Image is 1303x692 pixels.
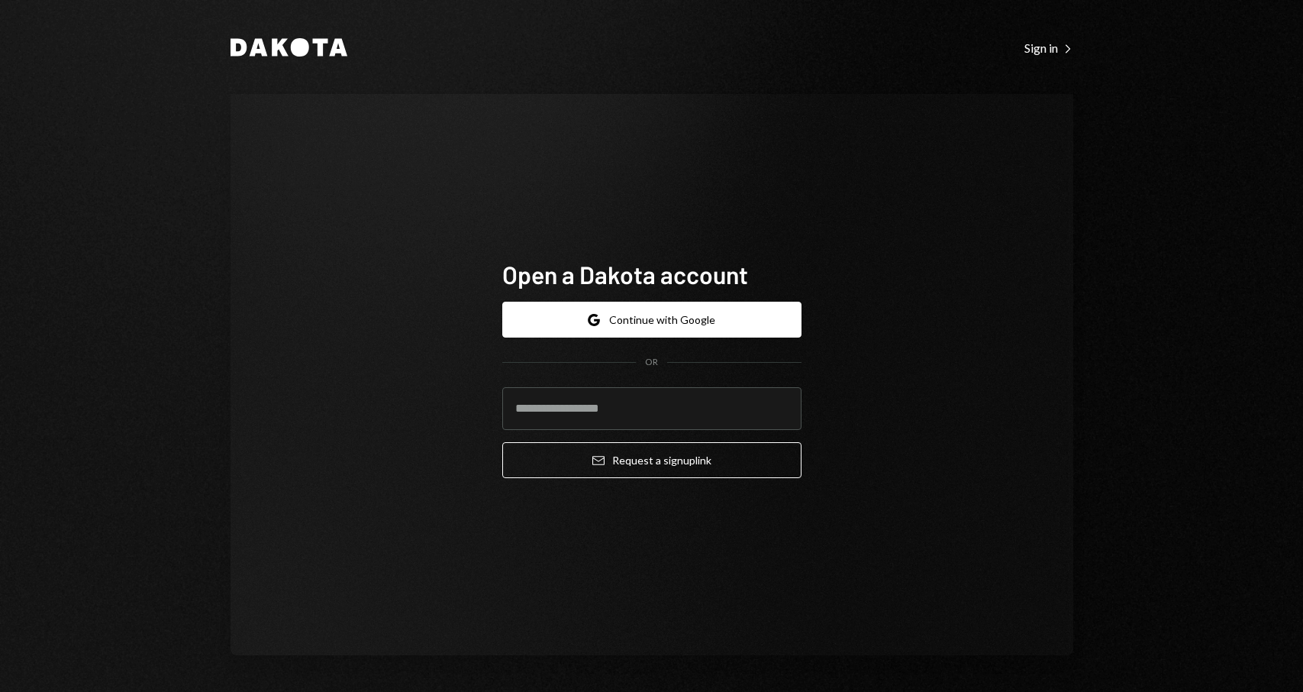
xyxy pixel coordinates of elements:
[502,442,801,478] button: Request a signuplink
[1024,40,1073,56] div: Sign in
[502,302,801,338] button: Continue with Google
[1024,39,1073,56] a: Sign in
[645,356,658,369] div: OR
[502,259,801,289] h1: Open a Dakota account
